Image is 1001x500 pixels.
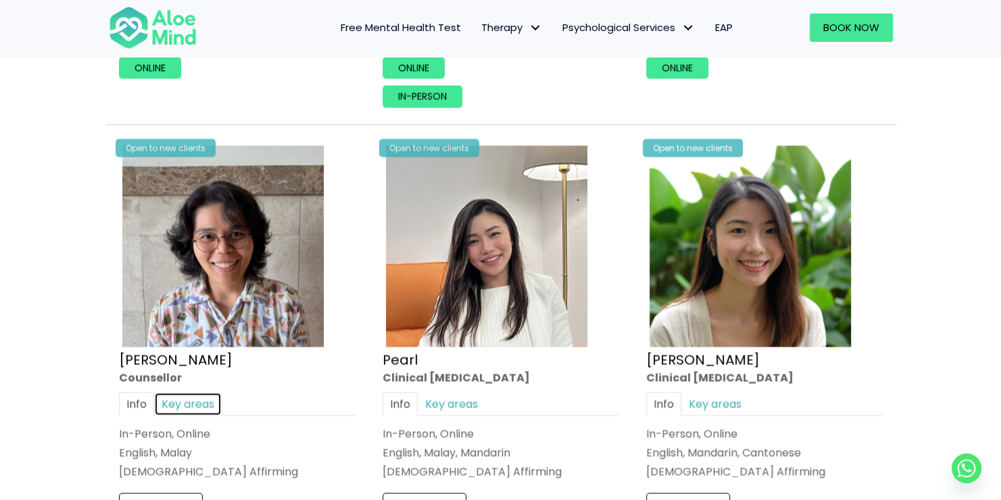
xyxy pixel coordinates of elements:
a: [PERSON_NAME] [119,351,233,370]
a: In-person [383,86,462,107]
div: In-Person, Online [646,426,883,442]
nav: Menu [214,14,743,42]
span: Therapy: submenu [526,18,545,38]
a: Key areas [681,393,749,416]
a: Psychological ServicesPsychological Services: submenu [552,14,705,42]
img: zafeera counsellor [122,146,324,347]
div: [DEMOGRAPHIC_DATA] Affirming [383,465,619,480]
a: TherapyTherapy: submenu [471,14,552,42]
a: Info [383,393,418,416]
div: Open to new clients [379,139,479,157]
a: Free Mental Health Test [331,14,471,42]
div: Open to new clients [116,139,216,157]
a: Pearl [383,351,418,370]
span: Free Mental Health Test [341,20,461,34]
p: English, Malay, Mandarin [383,445,619,461]
span: EAP [715,20,733,34]
a: Key areas [154,393,222,416]
span: Therapy [481,20,542,34]
span: Psychological Services [562,20,695,34]
a: Online [119,57,181,79]
a: Info [119,393,154,416]
div: In-Person, Online [383,426,619,442]
a: Online [646,57,708,79]
p: English, Mandarin, Cantonese [646,445,883,461]
span: Psychological Services: submenu [679,18,698,38]
div: Clinical [MEDICAL_DATA] [646,370,883,386]
a: Online [383,57,445,79]
a: Whatsapp [952,453,981,483]
div: In-Person, Online [119,426,356,442]
a: EAP [705,14,743,42]
div: Counsellor [119,370,356,386]
img: Aloe mind Logo [109,5,197,50]
a: [PERSON_NAME] [646,351,760,370]
div: [DEMOGRAPHIC_DATA] Affirming [119,465,356,480]
a: Info [646,393,681,416]
p: English, Malay [119,445,356,461]
img: Pearl photo [386,146,587,347]
div: [DEMOGRAPHIC_DATA] Affirming [646,465,883,480]
a: Key areas [418,393,485,416]
img: Peggy Clin Psych [650,146,851,347]
div: Clinical [MEDICAL_DATA] [383,370,619,386]
div: Open to new clients [643,139,743,157]
span: Book Now [823,20,879,34]
a: Book Now [810,14,893,42]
